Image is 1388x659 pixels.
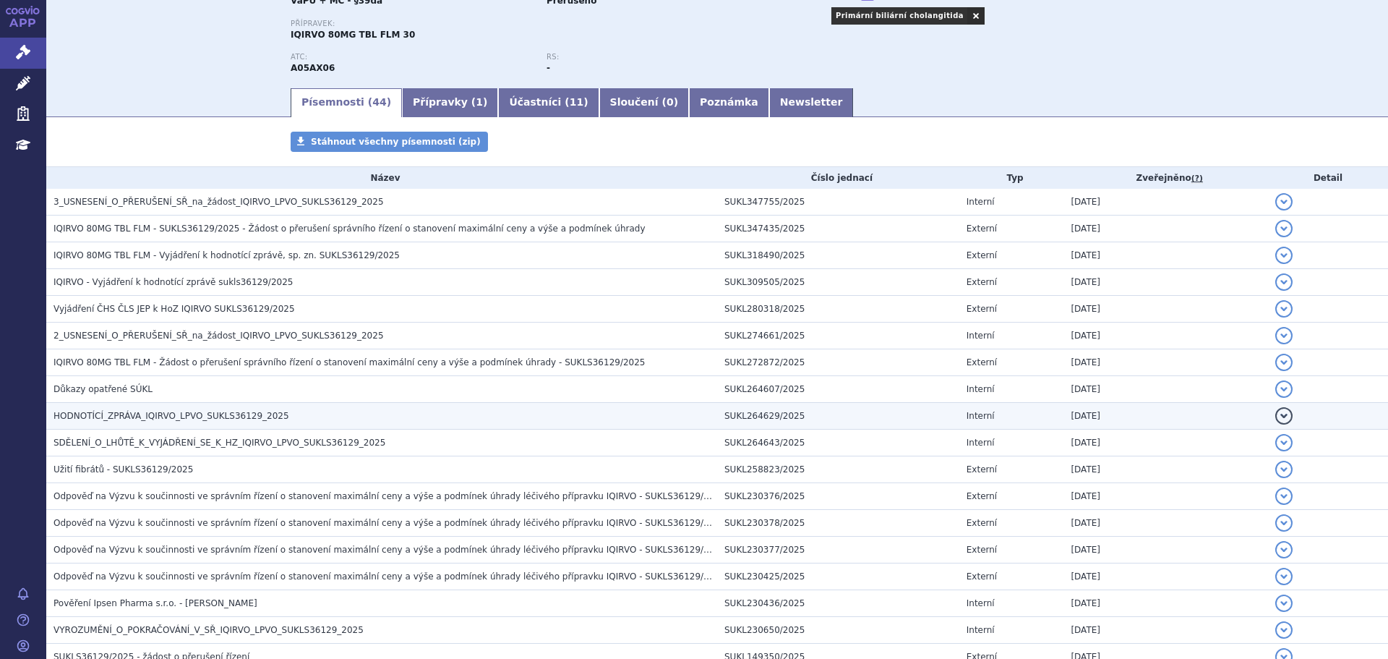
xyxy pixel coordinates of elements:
[46,167,717,189] th: Název
[1063,216,1268,242] td: [DATE]
[1063,537,1268,564] td: [DATE]
[1063,590,1268,617] td: [DATE]
[1275,380,1293,398] button: detail
[1275,407,1293,425] button: detail
[1063,242,1268,269] td: [DATE]
[967,625,995,635] span: Interní
[967,384,995,394] span: Interní
[717,617,959,644] td: SUKL230650/2025
[967,438,995,448] span: Interní
[967,491,997,501] span: Externí
[291,53,532,61] p: ATC:
[1063,617,1268,644] td: [DATE]
[53,357,646,367] span: IQIRVO 80MG TBL FLM - Žádost o přerušení správního řízení o stanovení maximální ceny a výše a pod...
[717,403,959,430] td: SUKL264629/2025
[717,430,959,456] td: SUKL264643/2025
[1063,403,1268,430] td: [DATE]
[53,545,726,555] span: Odpověď na Výzvu k součinnosti ve správním řízení o stanovení maximální ceny a výše a podmínek úh...
[717,269,959,296] td: SUKL309505/2025
[831,7,967,25] a: Primární biliární cholangitida
[1063,456,1268,483] td: [DATE]
[1275,514,1293,532] button: detail
[53,197,384,207] span: 3_USNESENÍ_O_PŘERUŠENÍ_SŘ_na_žádost_IQIRVO_LPVO_SUKLS36129_2025
[967,331,995,341] span: Interní
[1275,541,1293,558] button: detail
[717,456,959,483] td: SUKL258823/2025
[1275,488,1293,505] button: detail
[53,625,364,635] span: VYROZUMĚNÍ_O_POKRAČOVÁNÍ_V_SŘ_IQIRVO_LPVO_SUKLS36129_2025
[967,197,995,207] span: Interní
[1191,174,1203,184] abbr: (?)
[53,411,289,421] span: HODNOTÍCÍ_ZPRÁVA_IQIRVO_LPVO_SUKLS36129_2025
[717,242,959,269] td: SUKL318490/2025
[53,224,646,234] span: IQIRVO 80MG TBL FLM - SUKLS36129/2025 - Žádost o přerušení správního řízení o stanovení maximální...
[53,277,293,287] span: IQIRVO - Vyjádření k hodnotící zprávě sukls36129/2025
[53,438,385,448] span: SDĚLENÍ_O_LHŮTĚ_K_VYJÁDŘENÍ_SE_K_HZ_IQIRVO_LPVO_SUKLS36129_2025
[967,224,997,234] span: Externí
[967,411,995,421] span: Interní
[547,53,788,61] p: RS:
[570,96,583,108] span: 11
[53,304,295,314] span: Vyjádření ČHS ČLS JEP k HoZ IQIRVO SUKLS36129/2025
[498,88,599,117] a: Účastníci (11)
[667,96,674,108] span: 0
[53,464,193,475] span: Užití fibrátů - SUKLS36129/2025
[717,590,959,617] td: SUKL230436/2025
[717,376,959,403] td: SUKL264607/2025
[372,96,386,108] span: 44
[717,483,959,510] td: SUKL230376/2025
[53,331,384,341] span: 2_USNESENÍ_O_PŘERUŠENÍ_SŘ_na_žádost_IQIRVO_LPVO_SUKLS36129_2025
[53,384,153,394] span: Důkazy opatřené SÚKL
[967,545,997,555] span: Externí
[1063,323,1268,349] td: [DATE]
[967,571,997,582] span: Externí
[476,96,483,108] span: 1
[1063,483,1268,510] td: [DATE]
[967,250,997,260] span: Externí
[1275,300,1293,318] button: detail
[547,63,550,73] strong: -
[53,250,400,260] span: IQIRVO 80MG TBL FLM - Vyjádření k hodnotící zprávě, sp. zn. SUKLS36129/2025
[717,323,959,349] td: SUKL274661/2025
[53,518,726,528] span: Odpověď na Výzvu k součinnosti ve správním řízení o stanovení maximální ceny a výše a podmínek úh...
[1063,430,1268,456] td: [DATE]
[291,132,488,152] a: Stáhnout všechny písemnosti (zip)
[1275,327,1293,344] button: detail
[1063,296,1268,323] td: [DATE]
[1275,568,1293,585] button: detail
[1063,376,1268,403] td: [DATE]
[291,20,802,28] p: Přípravek:
[717,216,959,242] td: SUKL347435/2025
[53,571,830,582] span: Odpověď na Výzvu k součinnosti ve správním řízení o stanovení maximální ceny a výše a podmínek úh...
[291,88,402,117] a: Písemnosti (44)
[717,510,959,537] td: SUKL230378/2025
[717,296,959,323] td: SUKL280318/2025
[53,598,257,608] span: Pověření Ipsen Pharma s.r.o. - Jan Strnad
[959,167,1064,189] th: Typ
[717,167,959,189] th: Číslo jednací
[967,518,997,528] span: Externí
[717,537,959,564] td: SUKL230377/2025
[967,357,997,367] span: Externí
[1063,189,1268,216] td: [DATE]
[1063,564,1268,590] td: [DATE]
[599,88,689,117] a: Sloučení (0)
[53,491,726,501] span: Odpověď na Výzvu k součinnosti ve správním řízení o stanovení maximální ceny a výše a podmínek úh...
[402,88,498,117] a: Přípravky (1)
[291,30,415,40] span: IQIRVO 80MG TBL FLM 30
[1063,269,1268,296] td: [DATE]
[1275,247,1293,264] button: detail
[1275,193,1293,211] button: detail
[1063,167,1268,189] th: Zveřejněno
[1275,621,1293,639] button: detail
[717,564,959,590] td: SUKL230425/2025
[967,277,997,287] span: Externí
[1275,354,1293,371] button: detail
[689,88,769,117] a: Poznámka
[769,88,854,117] a: Newsletter
[1063,510,1268,537] td: [DATE]
[311,137,481,147] span: Stáhnout všechny písemnosti (zip)
[1275,434,1293,451] button: detail
[967,304,997,314] span: Externí
[1275,273,1293,291] button: detail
